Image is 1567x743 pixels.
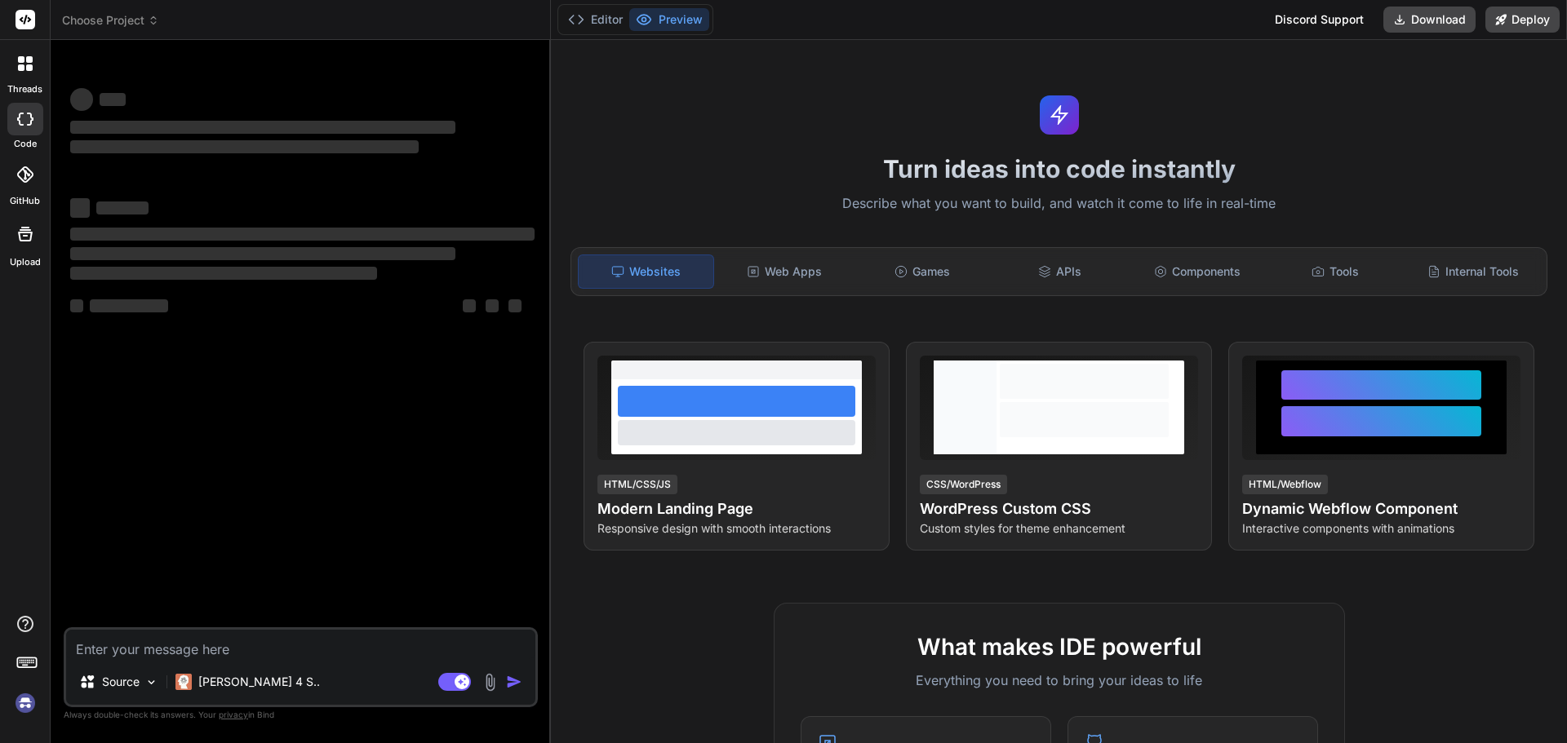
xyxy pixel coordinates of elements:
[1242,498,1520,520] h4: Dynamic Webflow Component
[1265,7,1374,33] div: Discord Support
[506,674,522,690] img: icon
[1130,254,1265,289] div: Components
[1242,520,1520,537] p: Interactive components with animations
[801,670,1318,690] p: Everything you need to bring your ideas to life
[219,710,248,719] span: privacy
[62,12,159,29] span: Choose Project
[144,675,158,689] img: Pick Models
[920,475,1007,494] div: CSS/WordPress
[1268,254,1403,289] div: Tools
[96,201,149,214] span: ‌
[1485,7,1560,33] button: Deploy
[1405,254,1540,289] div: Internal Tools
[486,299,499,312] span: ‌
[920,498,1198,520] h4: WordPress Custom CSS
[920,520,1198,537] p: Custom styles for theme enhancement
[70,198,90,218] span: ‌
[508,299,522,312] span: ‌
[11,689,39,717] img: signin
[629,8,709,31] button: Preview
[64,707,538,723] p: Always double-check its answers. Your in Bind
[1242,475,1328,494] div: HTML/Webflow
[70,228,535,241] span: ‌
[481,673,499,692] img: attachment
[70,247,455,260] span: ‌
[102,674,140,690] p: Source
[175,674,192,690] img: Claude 4 Sonnet
[801,630,1318,664] h2: What makes IDE powerful
[597,498,876,520] h4: Modern Landing Page
[70,267,377,280] span: ‌
[597,520,876,537] p: Responsive design with smooth interactions
[561,193,1557,214] p: Describe what you want to build, and watch it come to life in real-time
[561,154,1557,184] h1: Turn ideas into code instantly
[717,254,852,289] div: Web Apps
[855,254,990,289] div: Games
[1383,7,1476,33] button: Download
[992,254,1127,289] div: APIs
[70,121,455,134] span: ‌
[10,194,40,208] label: GitHub
[70,88,93,111] span: ‌
[70,140,419,153] span: ‌
[7,82,42,96] label: threads
[100,93,126,106] span: ‌
[578,254,714,289] div: Websites
[198,674,320,690] p: [PERSON_NAME] 4 S..
[463,299,476,312] span: ‌
[10,255,41,269] label: Upload
[597,475,677,494] div: HTML/CSS/JS
[562,8,629,31] button: Editor
[14,137,37,151] label: code
[70,299,83,312] span: ‌
[90,299,168,312] span: ‌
